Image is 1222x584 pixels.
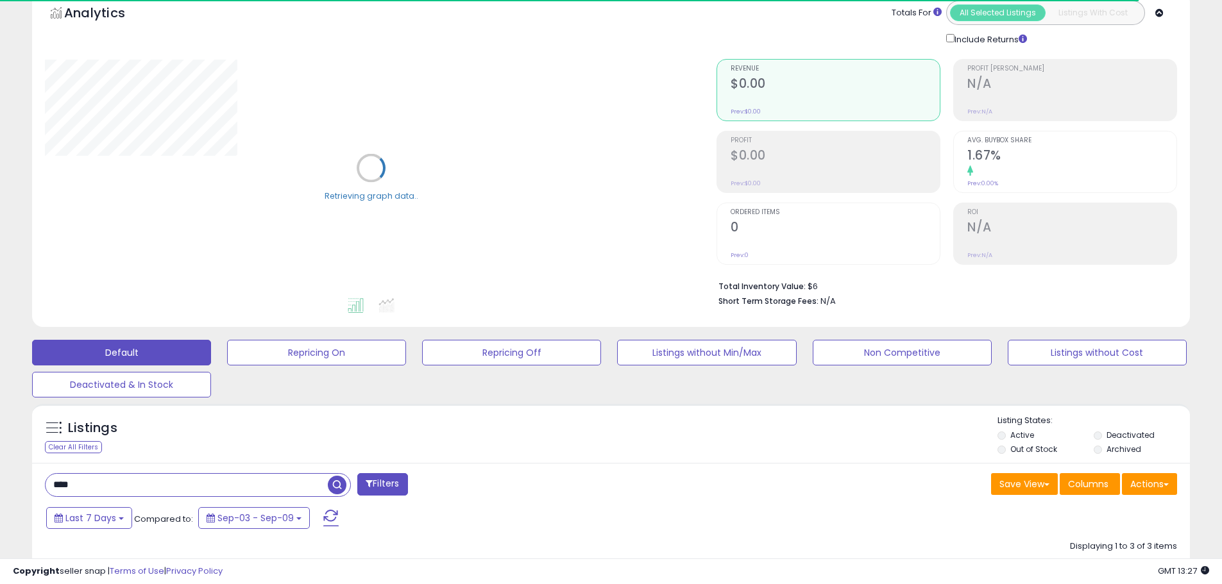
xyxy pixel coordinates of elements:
[1045,4,1141,21] button: Listings With Cost
[967,108,992,115] small: Prev: N/A
[731,220,940,237] h2: 0
[68,419,117,437] h5: Listings
[937,31,1042,46] div: Include Returns
[718,281,806,292] b: Total Inventory Value:
[1060,473,1120,495] button: Columns
[997,415,1190,427] p: Listing States:
[731,65,940,72] span: Revenue
[217,512,294,524] span: Sep-03 - Sep-09
[325,190,418,201] div: Retrieving graph data..
[892,7,942,19] div: Totals For
[1122,473,1177,495] button: Actions
[731,137,940,144] span: Profit
[166,565,223,577] a: Privacy Policy
[1070,540,1177,553] div: Displaying 1 to 3 of 3 items
[820,295,836,307] span: N/A
[1107,430,1155,440] label: Deactivated
[731,209,940,216] span: Ordered Items
[1107,444,1141,455] label: Archived
[718,278,1167,293] li: $6
[967,179,998,187] small: Prev: 0.00%
[967,76,1176,94] h2: N/A
[967,65,1176,72] span: Profit [PERSON_NAME]
[731,148,940,165] h2: $0.00
[13,565,60,577] strong: Copyright
[950,4,1046,21] button: All Selected Listings
[731,251,749,259] small: Prev: 0
[718,296,819,306] b: Short Term Storage Fees:
[731,108,761,115] small: Prev: $0.00
[1008,340,1187,365] button: Listings without Cost
[227,340,406,365] button: Repricing On
[46,507,132,529] button: Last 7 Days
[110,565,164,577] a: Terms of Use
[198,507,310,529] button: Sep-03 - Sep-09
[617,340,796,365] button: Listings without Min/Max
[967,148,1176,165] h2: 1.67%
[991,473,1058,495] button: Save View
[967,251,992,259] small: Prev: N/A
[134,513,193,525] span: Compared to:
[32,372,211,397] button: Deactivated & In Stock
[731,179,761,187] small: Prev: $0.00
[13,565,223,578] div: seller snap | |
[45,441,102,453] div: Clear All Filters
[422,340,601,365] button: Repricing Off
[731,76,940,94] h2: $0.00
[1010,444,1057,455] label: Out of Stock
[32,340,211,365] button: Default
[65,512,116,524] span: Last 7 Days
[357,473,407,496] button: Filters
[64,4,150,25] h5: Analytics
[813,340,992,365] button: Non Competitive
[967,220,1176,237] h2: N/A
[967,209,1176,216] span: ROI
[1158,565,1209,577] span: 2025-09-17 13:27 GMT
[1068,478,1108,490] span: Columns
[967,137,1176,144] span: Avg. Buybox Share
[1010,430,1034,440] label: Active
